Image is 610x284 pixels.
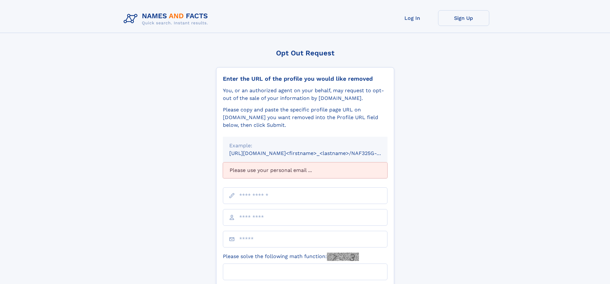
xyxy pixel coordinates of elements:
small: [URL][DOMAIN_NAME]<firstname>_<lastname>/NAF325G-xxxxxxxx [229,150,400,156]
div: Opt Out Request [216,49,394,57]
div: Enter the URL of the profile you would like removed [223,75,387,82]
label: Please solve the following math function: [223,253,359,261]
a: Log In [387,10,438,26]
div: Please copy and paste the specific profile page URL on [DOMAIN_NAME] you want removed into the Pr... [223,106,387,129]
a: Sign Up [438,10,489,26]
div: Example: [229,142,381,150]
div: Please use your personal email ... [223,162,387,178]
div: You, or an authorized agent on your behalf, may request to opt-out of the sale of your informatio... [223,87,387,102]
img: Logo Names and Facts [121,10,213,28]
